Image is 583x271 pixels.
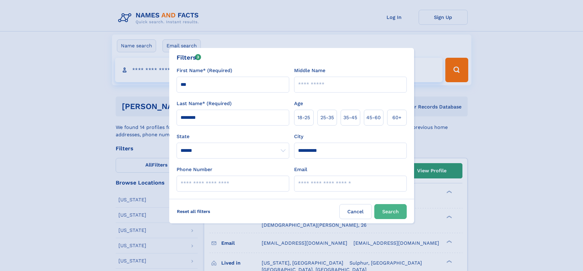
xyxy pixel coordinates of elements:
label: Last Name* (Required) [177,100,232,107]
label: State [177,133,289,140]
div: Filters [177,53,201,62]
label: Age [294,100,303,107]
label: City [294,133,303,140]
label: Phone Number [177,166,212,173]
label: Email [294,166,307,173]
label: Cancel [339,204,372,219]
label: Reset all filters [173,204,214,219]
button: Search [374,204,407,219]
span: 45‑60 [366,114,381,121]
label: Middle Name [294,67,325,74]
span: 35‑45 [343,114,357,121]
span: 60+ [392,114,402,121]
span: 18‑25 [297,114,310,121]
label: First Name* (Required) [177,67,232,74]
span: 25‑35 [320,114,334,121]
